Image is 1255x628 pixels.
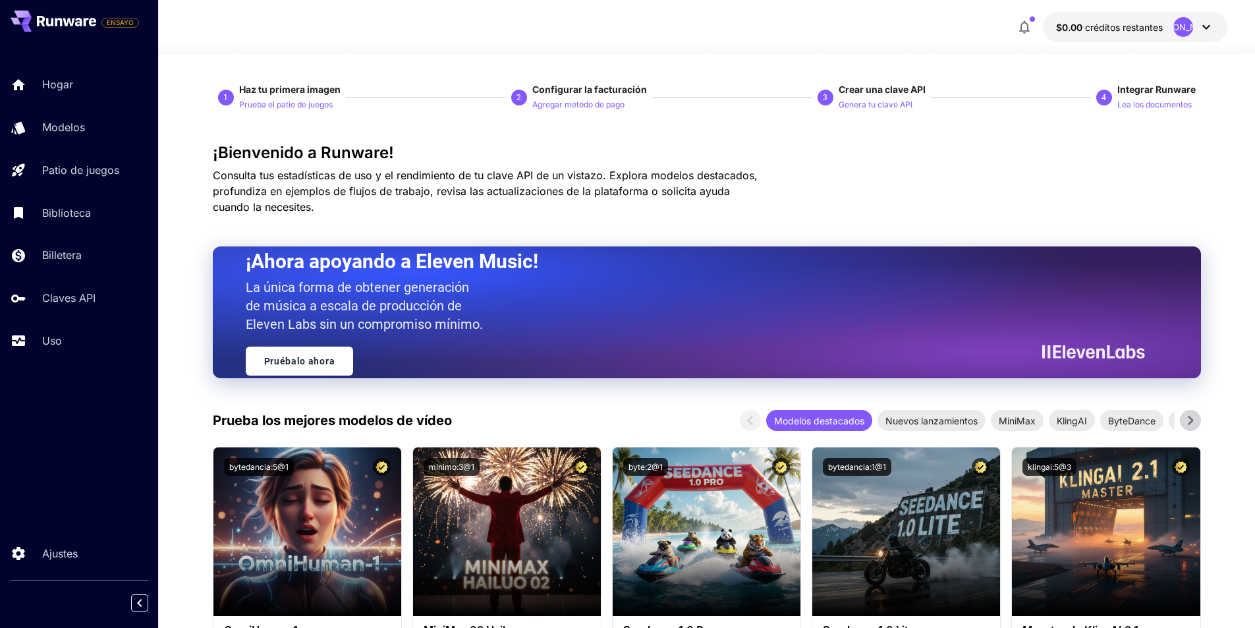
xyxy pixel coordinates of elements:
[823,93,827,102] font: 3
[991,410,1044,431] div: MiniMax
[623,458,668,476] button: byte:2@1
[628,462,663,472] font: byte:2@1
[812,447,1000,616] img: alt
[1056,20,1163,34] div: $0.00
[373,458,391,476] button: Modelo certificado: examinado para garantizar el mejor rendimiento e incluye una licencia comercial.
[1100,410,1163,431] div: ByteDance
[532,100,625,109] font: Agregar método de pago
[1012,447,1200,616] img: alt
[42,206,91,219] font: Biblioteca
[101,14,139,30] span: Agregue su tarjeta de pago para habilitar la funcionalidad completa de la plataforma.
[572,458,590,476] button: Modelo certificado: examinado para garantizar el mejor rendimiento e incluye una licencia comercial.
[1117,100,1192,109] font: Lea los documentos
[42,334,62,347] font: Uso
[1028,462,1071,472] font: klingai:5@3
[264,356,335,366] font: Pruébalo ahora
[828,462,886,472] font: bytedancia:1@1
[839,100,912,109] font: Genera tu clave API
[878,410,986,431] div: Nuevos lanzamientos
[246,279,483,332] font: La única forma de obtener generación de música a escala de producción de Eleven Labs sin un compr...
[1056,22,1082,33] font: $0.00
[213,169,758,214] font: Consulta tus estadísticas de uso y el rendimiento de tu clave API de un vistazo. Explora modelos ...
[42,291,96,304] font: Claves API
[1117,96,1192,112] button: Lea los documentos
[229,462,289,472] font: bytedancia:5@1
[42,121,85,134] font: Modelos
[141,591,158,615] div: Contraer la barra lateral
[823,458,891,476] button: bytedancia:1@1
[1085,22,1163,33] font: créditos restantes
[1172,458,1190,476] button: Modelo certificado: examinado para garantizar el mejor rendimiento e incluye una licencia comercial.
[239,100,333,109] font: Prueba el patio de juegos
[1022,458,1076,476] button: klingai:5@3
[1117,84,1196,95] font: Integrar Runware
[999,415,1036,426] font: MiniMax
[1102,93,1106,102] font: 4
[413,447,601,616] img: alt
[424,458,480,476] button: mínimo:3@1
[1043,12,1227,42] button: $0.00[PERSON_NAME]
[131,594,148,612] button: Contraer la barra lateral
[1057,415,1087,426] font: KlingAI
[224,458,294,476] button: bytedancia:5@1
[772,458,790,476] button: Modelo certificado: examinado para garantizar el mejor rendimiento e incluye una licencia comercial.
[42,163,119,177] font: Patio de juegos
[613,447,800,616] img: alt
[213,143,394,162] font: ¡Bienvenido a Runware!
[766,410,872,431] div: Modelos destacados
[107,18,134,26] font: ENSAYO
[213,447,401,616] img: alt
[839,84,926,95] font: Crear una clave API
[839,96,912,112] button: Genera tu clave API
[239,84,341,95] font: Haz tu primera imagen
[532,96,625,112] button: Agregar método de pago
[1049,410,1095,431] div: KlingAI
[1108,415,1156,426] font: ByteDance
[213,413,452,428] font: Prueba los mejores modelos de vídeo
[1189,565,1255,628] iframe: Widget de chat
[885,415,978,426] font: Nuevos lanzamientos
[972,458,990,476] button: Modelo certificado: examinado para garantizar el mejor rendimiento e incluye una licencia comercial.
[223,93,228,102] font: 1
[42,78,73,91] font: Hogar
[42,248,82,262] font: Billetera
[516,93,521,102] font: 2
[246,347,354,376] a: Pruébalo ahora
[239,96,333,112] button: Prueba el patio de juegos
[774,415,864,426] font: Modelos destacados
[246,250,538,273] font: ¡Ahora apoyando a Eleven Music!
[1148,22,1219,32] font: [PERSON_NAME]
[42,547,78,560] font: Ajustes
[532,84,647,95] font: Configurar la facturación
[429,462,474,472] font: mínimo:3@1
